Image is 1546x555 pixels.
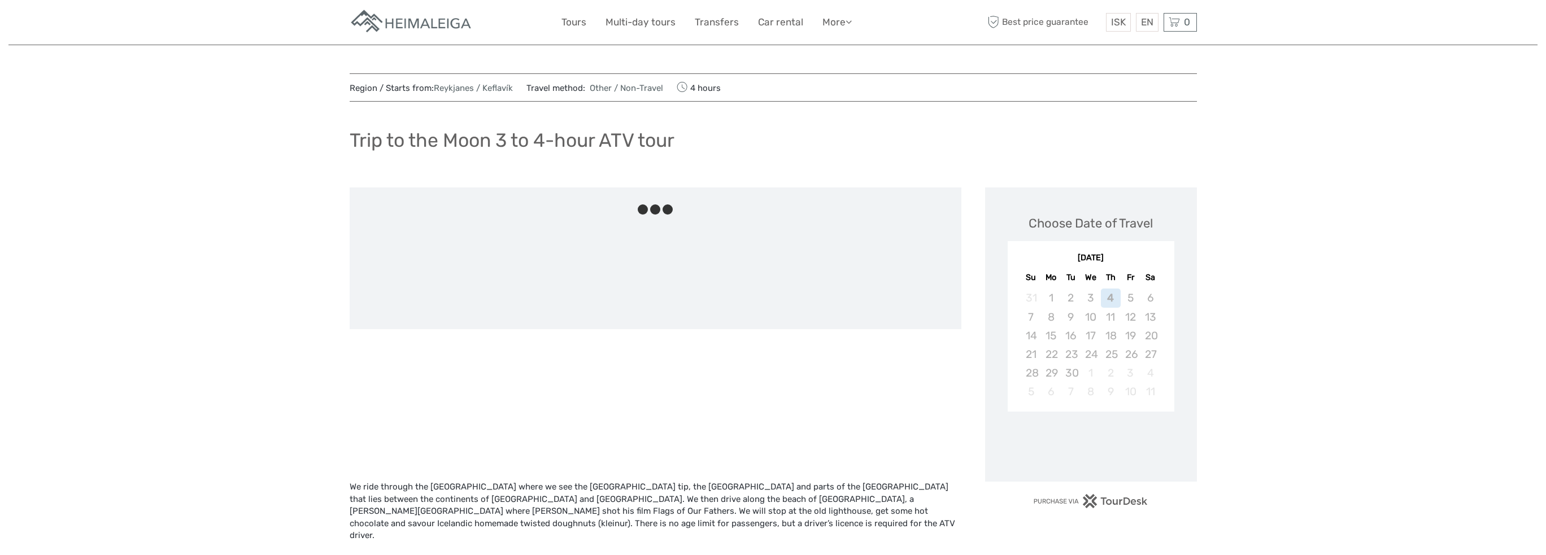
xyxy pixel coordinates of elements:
[1121,308,1140,326] div: Not available Friday, September 12th, 2025
[1021,364,1041,382] div: Not available Sunday, September 28th, 2025
[1140,382,1160,401] div: Not available Saturday, October 11th, 2025
[1061,382,1081,401] div: Not available Tuesday, October 7th, 2025
[1121,364,1140,382] div: Not available Friday, October 3rd, 2025
[1081,270,1100,285] div: We
[1101,308,1121,326] div: Not available Thursday, September 11th, 2025
[1029,215,1153,232] div: Choose Date of Travel
[695,14,739,30] a: Transfers
[1081,326,1100,345] div: Not available Wednesday, September 17th, 2025
[1101,345,1121,364] div: Not available Thursday, September 25th, 2025
[1081,364,1100,382] div: Not available Wednesday, October 1st, 2025
[1041,326,1061,345] div: Not available Monday, September 15th, 2025
[1101,289,1121,307] div: Not available Thursday, September 4th, 2025
[1140,345,1160,364] div: Not available Saturday, September 27th, 2025
[1021,308,1041,326] div: Not available Sunday, September 7th, 2025
[350,82,513,94] span: Region / Starts from:
[1061,270,1081,285] div: Tu
[1041,364,1061,382] div: Not available Monday, September 29th, 2025
[585,83,664,93] a: Other / Non-Travel
[677,80,721,95] span: 4 hours
[1021,289,1041,307] div: Not available Sunday, August 31st, 2025
[526,80,664,95] span: Travel method:
[1041,289,1061,307] div: Not available Monday, September 1st, 2025
[1140,308,1160,326] div: Not available Saturday, September 13th, 2025
[1008,252,1174,264] div: [DATE]
[350,129,674,152] h1: Trip to the Moon 3 to 4-hour ATV tour
[606,14,676,30] a: Multi-day tours
[1121,289,1140,307] div: Not available Friday, September 5th, 2025
[1021,270,1041,285] div: Su
[1061,364,1081,382] div: Not available Tuesday, September 30th, 2025
[985,13,1103,32] span: Best price guarantee
[1140,364,1160,382] div: Not available Saturday, October 4th, 2025
[1061,308,1081,326] div: Not available Tuesday, September 9th, 2025
[350,8,474,36] img: Apartments in Reykjavik
[1140,326,1160,345] div: Not available Saturday, September 20th, 2025
[1081,308,1100,326] div: Not available Wednesday, September 10th, 2025
[1061,345,1081,364] div: Not available Tuesday, September 23rd, 2025
[1021,345,1041,364] div: Not available Sunday, September 21st, 2025
[1011,289,1170,401] div: month 2025-09
[1021,326,1041,345] div: Not available Sunday, September 14th, 2025
[1111,16,1126,28] span: ISK
[561,14,586,30] a: Tours
[1061,326,1081,345] div: Not available Tuesday, September 16th, 2025
[1033,494,1148,508] img: PurchaseViaTourDesk.png
[1101,326,1121,345] div: Not available Thursday, September 18th, 2025
[1087,441,1095,448] div: Loading...
[1121,382,1140,401] div: Not available Friday, October 10th, 2025
[822,14,852,30] a: More
[1101,382,1121,401] div: Not available Thursday, October 9th, 2025
[1041,270,1061,285] div: Mo
[1041,308,1061,326] div: Not available Monday, September 8th, 2025
[1121,326,1140,345] div: Not available Friday, September 19th, 2025
[1140,289,1160,307] div: Not available Saturday, September 6th, 2025
[1140,270,1160,285] div: Sa
[1121,270,1140,285] div: Fr
[350,481,961,554] div: We ride through the [GEOGRAPHIC_DATA] where we see the [GEOGRAPHIC_DATA] tip, the [GEOGRAPHIC_DAT...
[1182,16,1192,28] span: 0
[1041,345,1061,364] div: Not available Monday, September 22nd, 2025
[1101,270,1121,285] div: Th
[1041,382,1061,401] div: Not available Monday, October 6th, 2025
[1081,345,1100,364] div: Not available Wednesday, September 24th, 2025
[1121,345,1140,364] div: Not available Friday, September 26th, 2025
[1101,364,1121,382] div: Not available Thursday, October 2nd, 2025
[758,14,803,30] a: Car rental
[1136,13,1159,32] div: EN
[1021,382,1041,401] div: Not available Sunday, October 5th, 2025
[1081,382,1100,401] div: Not available Wednesday, October 8th, 2025
[434,83,513,93] a: Reykjanes / Keflavík
[1061,289,1081,307] div: Not available Tuesday, September 2nd, 2025
[1081,289,1100,307] div: Not available Wednesday, September 3rd, 2025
